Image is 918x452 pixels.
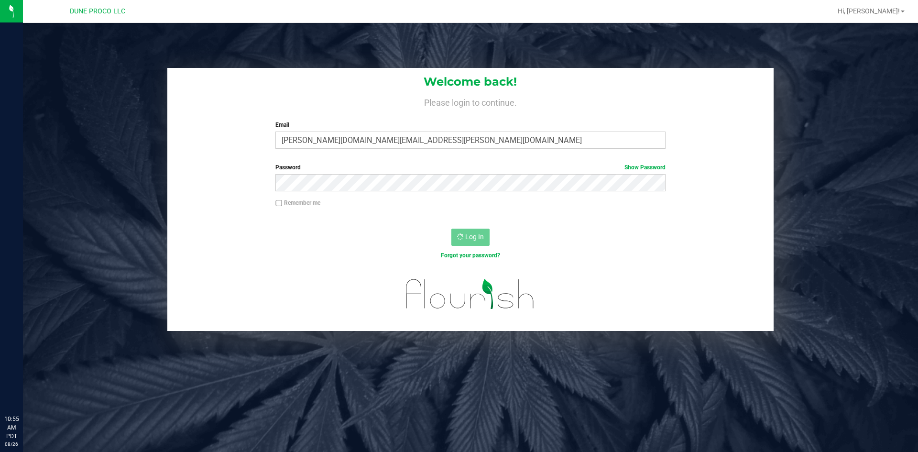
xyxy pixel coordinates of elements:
label: Remember me [275,198,320,207]
span: Log In [465,233,484,241]
h1: Welcome back! [167,76,774,88]
span: Password [275,164,301,171]
h4: Please login to continue. [167,96,774,107]
label: Email [275,121,665,129]
a: Forgot your password? [441,252,500,259]
p: 08/26 [4,441,19,448]
span: DUNE PROCO LLC [70,7,125,15]
span: Hi, [PERSON_NAME]! [838,7,900,15]
p: 10:55 AM PDT [4,415,19,441]
img: flourish_logo.svg [394,270,546,319]
input: Remember me [275,200,282,207]
a: Show Password [624,164,666,171]
button: Log In [451,229,490,246]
